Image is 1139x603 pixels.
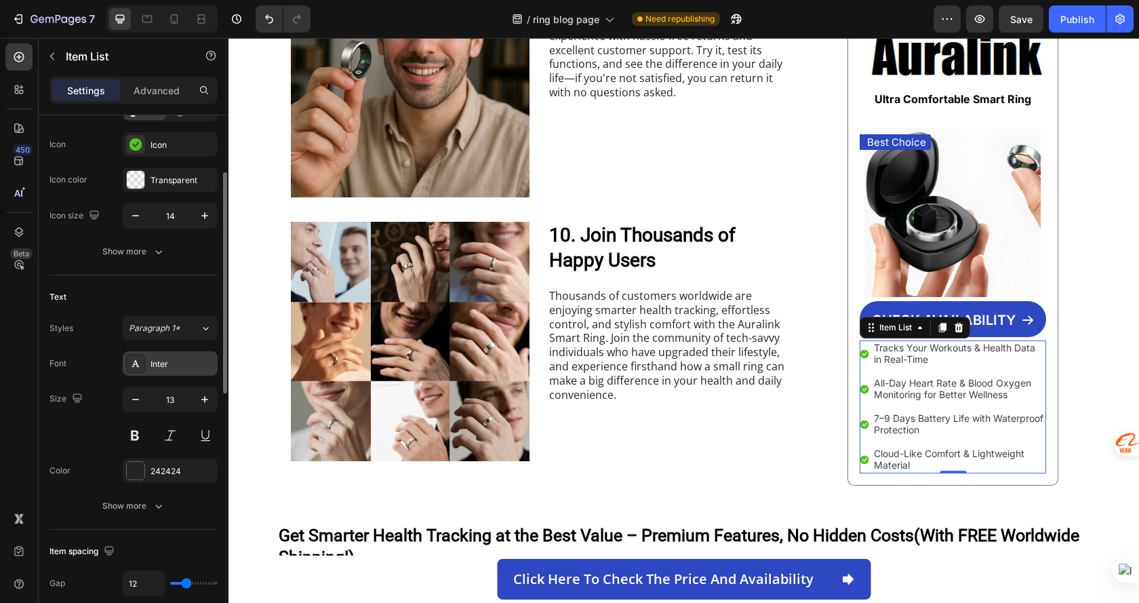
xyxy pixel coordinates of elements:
strong: Get Smarter Health Tracking at the Best Value – Premium Features, No Hidden Costs(With FREE World... [50,488,851,530]
img: gempages_580590206961320531-0f380c6c-3246-44b1-ab41-af5451a22531.jpg [62,184,302,423]
p: CHECK AVAILABILITY [643,274,787,292]
button: Show more [49,494,218,518]
span: 7–9 Days Battery Life with Waterproof Protection [645,374,815,397]
div: Transparent [151,174,214,187]
div: Item List [648,284,686,296]
span: Tracks Your Workouts & Health Data in Real-Time [645,305,807,328]
div: Text [49,291,66,303]
p: Item List [66,48,181,64]
div: Color [49,465,71,477]
div: Icon size [49,207,102,225]
span: Save [1010,14,1033,25]
button: Paragraph 1* [123,316,218,341]
input: Auto [123,571,164,596]
span: All-Day Heart Rate & Blood Oxygen Monitoring for Better Wellness [645,339,803,362]
p: 7 [89,11,95,27]
a: CHECK AVAILABILITY [631,264,818,300]
div: Beta [10,248,33,259]
div: Show more [102,499,165,513]
div: Publish [1060,12,1094,26]
div: Show more [102,245,165,258]
div: Gap [49,577,65,589]
span: Need republishing [645,13,715,25]
span: Cloud-Like Comfort & Lightweight Material [645,410,796,433]
span: ring blog page [533,12,599,26]
button: Save [999,5,1043,33]
div: 242424 [151,465,214,478]
div: Font [49,357,66,370]
div: 450 [13,144,33,155]
span: / [527,12,530,26]
strong: 10. Join Thousands of Happy Users [321,186,507,233]
iframe: Design area [228,38,1139,603]
a: Click here to check the price and availability [268,521,642,562]
button: 7 [5,5,101,33]
div: Undo/Redo [256,5,311,33]
strong: Ultra Comfortable Smart Ring [646,54,803,68]
div: Icon [151,139,214,151]
div: Styles [49,322,73,334]
p: Settings [67,83,105,98]
button: Show more [49,239,218,264]
p: Advanced [134,83,180,98]
div: Icon color [49,174,87,186]
img: gempages_580590206961320531-967f5342-e061-4a0a-b91d-666d0596c9eb.png [636,86,813,263]
button: Publish [1049,5,1106,33]
p: Click here to check the price and availability [285,529,585,553]
div: Size [49,390,85,408]
div: Item spacing [49,543,117,561]
div: Icon [49,138,66,151]
span: Paragraph 1* [129,322,180,334]
p: Best Choice [639,98,698,111]
p: Thousands of customers worldwide are enjoying smarter health tracking, effortless control, and st... [321,251,557,364]
div: Inter [151,358,214,370]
